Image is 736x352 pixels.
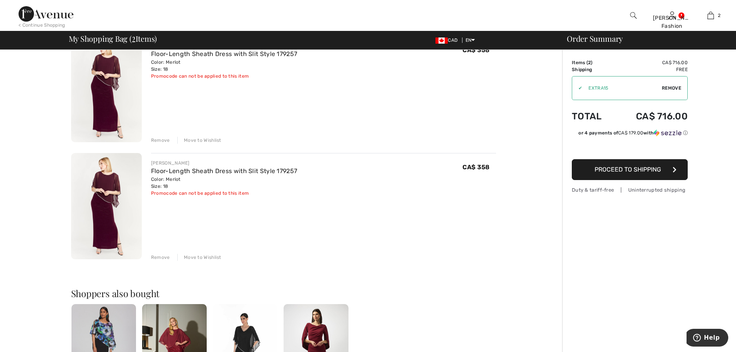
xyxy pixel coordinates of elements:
h2: Shoppers also bought [71,289,496,298]
div: Move to Wishlist [177,137,221,144]
div: ✔ [572,85,582,92]
span: CA$ 358 [462,163,490,171]
img: My Bag [707,11,714,20]
div: or 4 payments ofCA$ 179.00withSezzle Click to learn more about Sezzle [572,129,688,139]
span: 2 [588,60,591,65]
a: Sign In [669,12,675,19]
iframe: PayPal-paypal [572,139,688,156]
input: Promo code [582,77,662,100]
a: Floor-Length Sheath Dress with Slit Style 179257 [151,50,297,58]
div: Promocode can not be applied to this item [151,190,297,197]
span: CA$ 358 [462,46,490,54]
div: Remove [151,254,170,261]
span: EN [466,37,475,43]
div: [PERSON_NAME] [151,160,297,167]
span: 2 [718,12,721,19]
td: Items ( ) [572,59,614,66]
div: Promocode can not be applied to this item [151,73,297,80]
span: CAD [435,37,461,43]
img: My Info [669,11,675,20]
div: Move to Wishlist [177,254,221,261]
div: Order Summary [558,35,731,43]
span: My Shopping Bag ( Items) [69,35,157,43]
div: Color: Merlot Size: 18 [151,176,297,190]
td: Free [614,66,688,73]
td: CA$ 716.00 [614,59,688,66]
a: 2 [692,11,729,20]
div: Color: Merlot Size: 18 [151,59,297,73]
div: [PERSON_NAME]’s Fashion [653,14,691,30]
iframe: Opens a widget where you can find more information [687,329,728,348]
img: Floor-Length Sheath Dress with Slit Style 179257 [71,36,142,142]
td: CA$ 716.00 [614,103,688,129]
div: Remove [151,137,170,144]
td: Total [572,103,614,129]
img: 1ère Avenue [19,6,73,22]
div: Duty & tariff-free | Uninterrupted shipping [572,186,688,194]
span: Proceed to Shipping [595,166,661,173]
img: Sezzle [654,129,682,136]
td: Shipping [572,66,614,73]
img: Floor-Length Sheath Dress with Slit Style 179257 [71,153,142,259]
span: Remove [662,85,681,92]
img: Canadian Dollar [435,37,448,44]
a: Floor-Length Sheath Dress with Slit Style 179257 [151,167,297,175]
div: or 4 payments of with [578,129,688,136]
span: CA$ 179.00 [618,130,643,136]
button: Proceed to Shipping [572,159,688,180]
img: search the website [630,11,637,20]
div: < Continue Shopping [19,22,65,29]
span: 2 [132,33,136,43]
